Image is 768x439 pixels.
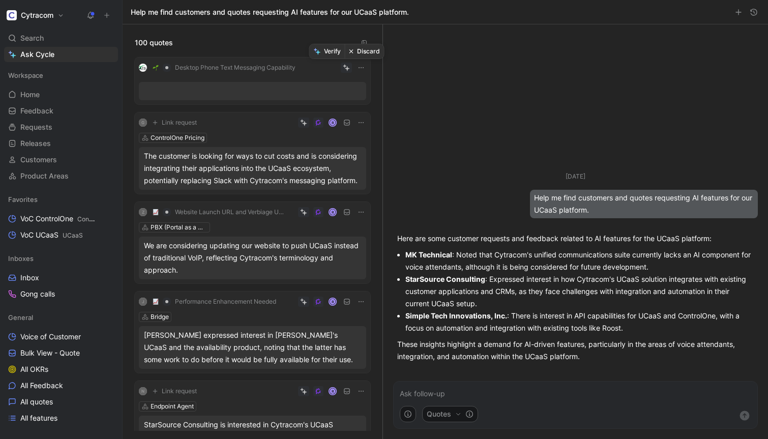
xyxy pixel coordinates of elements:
div: R [330,388,336,395]
div: Z [139,208,147,216]
div: InboxesInboxGong calls [4,251,118,302]
span: Link request [162,119,197,127]
strong: MK Technical [405,250,452,259]
span: 100 quotes [135,37,173,49]
div: Search [4,31,118,46]
a: All OKRs [4,362,118,377]
p: : Expressed interest in how Cytracom's UCaaS solution integrates with existing customer applicati... [405,273,754,310]
a: Ask Cycle [4,47,118,62]
span: Voice of Customer [20,332,81,342]
span: Feedback [20,106,53,116]
a: Home [4,87,118,102]
div: [PERSON_NAME] expressed interest in [PERSON_NAME]'s UCaaS and the availability product, noting th... [144,329,361,366]
strong: StarSource Consulting [405,275,485,283]
button: 📈Performance Enhancement Needed [149,296,280,308]
span: Search [20,32,44,44]
span: General [8,312,33,323]
div: N [139,387,147,395]
a: Inbox [4,270,118,285]
div: Bridge [151,312,169,322]
a: VoC ControlOneControlOne [4,211,118,226]
a: All Feedback [4,378,118,393]
div: J [139,298,147,306]
span: Inbox [20,273,39,283]
span: Performance Enhancement Needed [175,298,276,306]
a: Gong calls [4,286,118,302]
button: Verify [310,44,345,58]
div: R [330,209,336,216]
div: G [139,119,147,127]
span: Website Launch URL and Verbiage Update [175,208,285,216]
span: Favorites [8,194,38,204]
span: Ask Cycle [20,48,54,61]
a: Voice of Customer [4,329,118,344]
div: The customer is looking for ways to cut costs and is considering integrating their applications i... [144,150,361,187]
span: Home [20,90,40,100]
img: 📈 [153,299,159,305]
span: Requests [20,122,52,132]
a: All features [4,411,118,426]
div: Workspace [4,68,118,83]
a: Releases [4,136,118,151]
div: General [4,310,118,325]
a: VoC UCaaSUCaaS [4,227,118,243]
span: ControlOne [77,215,110,223]
button: Link request [149,116,200,129]
div: Help me find customers and quotes requesting AI features for our UCaaS platform. [530,190,758,218]
a: Product Areas [4,168,118,184]
div: Favorites [4,192,118,207]
span: All Feedback [20,381,63,391]
span: Bulk View - Quote [20,348,80,358]
strong: Simple Tech Innovations, Inc. [405,311,507,320]
div: We are considering updating our website to push UCaaS instead of traditional VoIP, reflecting Cyt... [144,240,361,276]
button: 🌱Desktop Phone Text Messaging Capability [149,62,299,74]
div: [DATE] [566,171,585,182]
a: Requests [4,120,118,135]
p: : There is interest in API capabilities for UCaaS and ControlOne, with a focus on automation and ... [405,310,754,334]
span: VoC ControlOne [20,214,95,224]
span: All OKRs [20,364,48,374]
span: Gong calls [20,289,55,299]
a: All quotes [4,394,118,409]
div: GeneralVoice of CustomerBulk View - QuoteAll OKRsAll FeedbackAll quotesAll features [4,310,118,426]
span: UCaaS [63,231,83,239]
span: Workspace [8,70,43,80]
img: 📈 [153,209,159,215]
div: Endpoint Agent [151,401,194,412]
span: Inboxes [8,253,34,264]
h1: Help me find customers and quotes requesting AI features for our UCaaS platform. [131,7,409,17]
p: Here are some customer requests and feedback related to AI features for the UCaaS platform: [397,232,754,245]
span: Desktop Phone Text Messaging Capability [175,64,296,72]
div: PBX (Portal as a whole) [151,222,208,232]
img: logo [139,64,147,72]
span: Link request [162,387,197,395]
span: Customers [20,155,57,165]
button: Discard [345,44,384,58]
a: Bulk View - Quote [4,345,118,361]
button: CytracomCytracom [4,8,67,22]
div: ControlOne Pricing [151,133,204,143]
button: Quotes [422,406,478,422]
img: Cytracom [7,10,17,20]
span: Product Areas [20,171,69,181]
span: Releases [20,138,51,149]
button: 📈Website Launch URL and Verbiage Update [149,206,289,218]
p: : Noted that Cytracom's unified communications suite currently lacks an AI component for voice at... [405,249,754,273]
span: All quotes [20,397,53,407]
a: Customers [4,152,118,167]
img: 🌱 [153,65,159,71]
div: Inboxes [4,251,118,266]
h1: Cytracom [21,11,53,20]
button: Link request [149,385,200,397]
span: VoC UCaaS [20,230,83,241]
div: R [330,120,336,126]
p: These insights highlight a demand for AI-driven features, particularly in the areas of voice atte... [397,338,754,363]
a: Feedback [4,103,118,119]
span: All features [20,413,57,423]
div: R [330,299,336,305]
